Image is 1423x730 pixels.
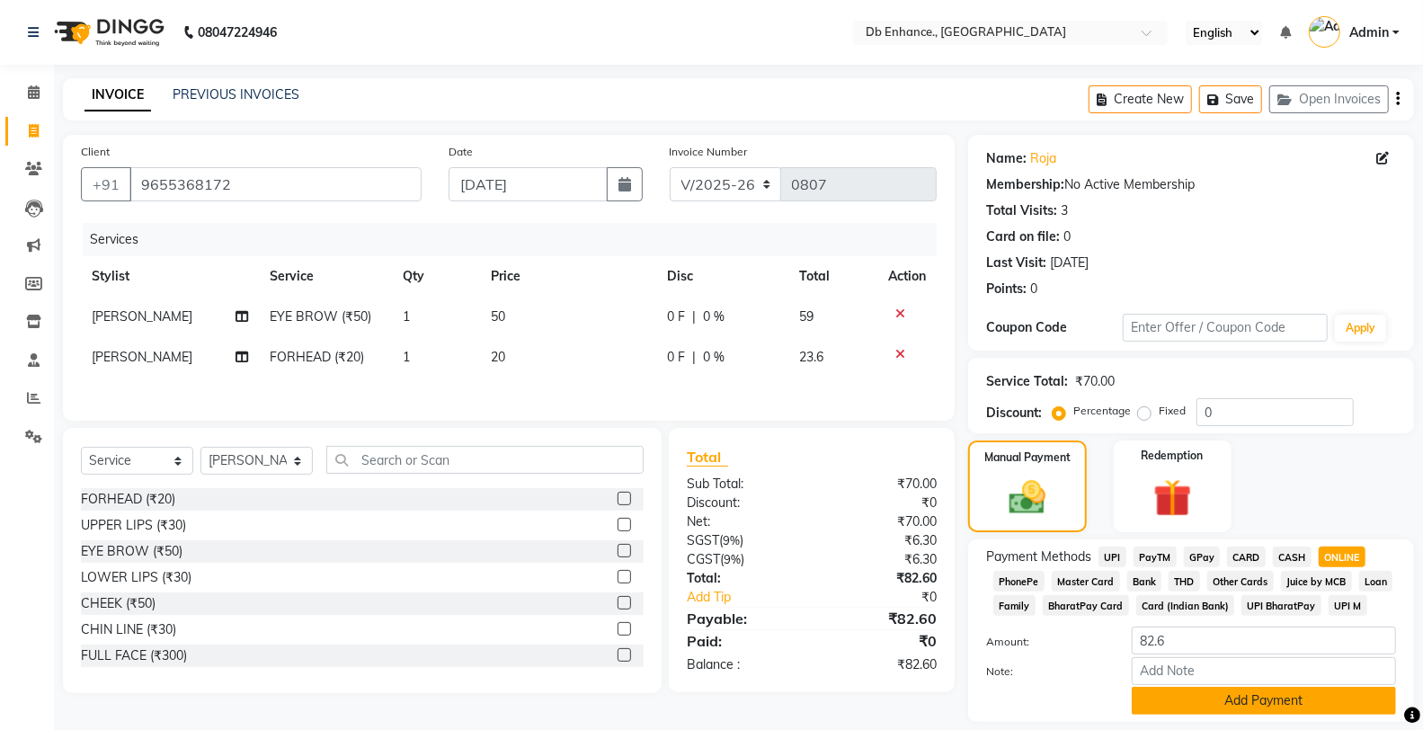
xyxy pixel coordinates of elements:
label: Client [81,144,110,160]
span: 0 % [703,307,725,326]
span: BharatPay Card [1043,595,1129,616]
div: 3 [1061,201,1068,220]
label: Fixed [1159,403,1186,419]
a: INVOICE [84,79,151,111]
div: Payable: [673,608,812,629]
button: Save [1199,85,1262,113]
button: +91 [81,167,131,201]
div: ₹0 [812,630,950,652]
img: Admin [1309,16,1340,48]
th: Total [788,256,877,297]
label: Percentage [1073,403,1131,419]
span: 20 [491,349,505,365]
div: Discount: [673,494,812,512]
input: Search or Scan [326,446,644,474]
span: Total [687,448,728,467]
button: Add Payment [1132,687,1396,715]
div: FORHEAD (₹20) [81,490,175,509]
span: CGST [687,551,720,567]
div: ₹6.30 [812,550,950,569]
span: Admin [1349,23,1389,42]
span: 59 [799,308,814,325]
div: Points: [986,280,1027,298]
input: Add Note [1132,657,1396,685]
label: Manual Payment [984,450,1071,466]
span: Card (Indian Bank) [1136,595,1235,616]
span: 0 F [667,307,685,326]
span: SGST [687,532,719,548]
a: Add Tip [673,588,834,607]
img: _gift.svg [1142,475,1204,521]
label: Amount: [973,634,1118,650]
button: Apply [1335,315,1386,342]
div: ( ) [673,531,812,550]
div: FULL FACE (₹300) [81,646,187,665]
th: Price [480,256,656,297]
div: CHIN LINE (₹30) [81,620,176,639]
th: Service [259,256,392,297]
label: Note: [973,663,1118,680]
span: 9% [724,552,741,566]
div: ₹70.00 [812,475,950,494]
div: Name: [986,149,1027,168]
button: Open Invoices [1269,85,1389,113]
div: ₹82.60 [812,608,950,629]
b: 08047224946 [198,7,277,58]
span: Other Cards [1207,571,1274,592]
span: ONLINE [1319,547,1365,567]
div: ₹70.00 [812,512,950,531]
span: 0 F [667,348,685,367]
div: Membership: [986,175,1064,194]
button: Create New [1089,85,1192,113]
span: 23.6 [799,349,823,365]
div: Net: [673,512,812,531]
span: UPI BharatPay [1241,595,1321,616]
th: Action [877,256,937,297]
span: Payment Methods [986,547,1091,566]
span: Family [993,595,1036,616]
div: ₹6.30 [812,531,950,550]
span: PayTM [1134,547,1177,567]
div: UPPER LIPS (₹30) [81,516,186,535]
div: [DATE] [1050,254,1089,272]
div: Sub Total: [673,475,812,494]
a: PREVIOUS INVOICES [173,86,299,102]
span: 1 [403,308,410,325]
div: Last Visit: [986,254,1046,272]
span: CARD [1227,547,1266,567]
div: Services [83,223,950,256]
span: Juice by MCB [1281,571,1352,592]
label: Date [449,144,473,160]
span: THD [1169,571,1200,592]
div: LOWER LIPS (₹30) [81,568,191,587]
span: 50 [491,308,505,325]
label: Redemption [1142,448,1204,464]
div: ₹70.00 [1075,372,1115,391]
span: EYE BROW (₹50) [270,308,371,325]
div: CHEEK (₹50) [81,594,156,613]
div: ( ) [673,550,812,569]
a: Roja [1030,149,1056,168]
span: 1 [403,349,410,365]
div: 0 [1030,280,1037,298]
input: Amount [1132,627,1396,654]
div: Coupon Code [986,318,1123,337]
span: | [692,348,696,367]
span: [PERSON_NAME] [92,308,192,325]
div: No Active Membership [986,175,1396,194]
div: Card on file: [986,227,1060,246]
div: ₹0 [812,494,950,512]
th: Stylist [81,256,259,297]
span: UPI M [1329,595,1367,616]
div: ₹82.60 [812,569,950,588]
span: 9% [723,533,740,547]
span: 0 % [703,348,725,367]
div: Paid: [673,630,812,652]
span: Loan [1359,571,1393,592]
span: CASH [1273,547,1312,567]
span: PhonePe [993,571,1045,592]
div: 0 [1063,227,1071,246]
div: ₹0 [835,588,950,607]
div: Total Visits: [986,201,1057,220]
div: Balance : [673,655,812,674]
